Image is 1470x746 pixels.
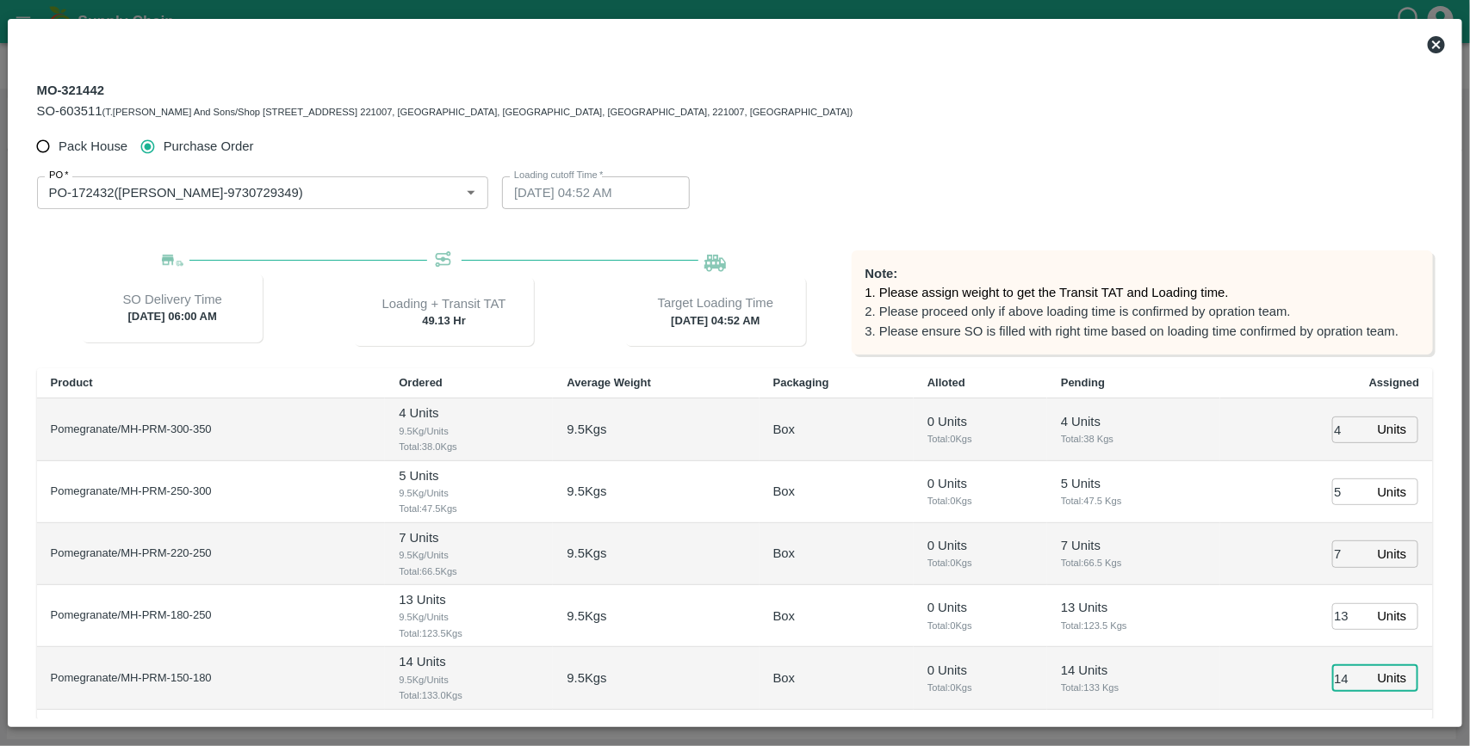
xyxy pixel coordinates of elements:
[37,79,853,120] div: MO-321442
[1369,376,1420,389] b: Assigned
[1061,536,1206,555] p: 7 Units
[162,255,183,268] img: Delivery
[1378,607,1407,626] p: Units
[927,376,965,389] b: Alloted
[927,536,1033,555] p: 0 Units
[37,461,386,523] td: Pomegranate/MH-PRM-250-300
[37,523,386,585] td: Pomegranate/MH-PRM-220-250
[658,293,774,312] p: Target Loading Time
[773,376,829,389] b: Packaging
[37,102,853,120] div: (T.[PERSON_NAME] And Sons/Shop [STREET_ADDRESS] 221007, [GEOGRAPHIC_DATA], [GEOGRAPHIC_DATA], [GE...
[51,376,93,389] b: Product
[865,283,1420,302] p: 1. Please assign weight to get the Transit TAT and Loading time.
[382,294,506,313] p: Loading + Transit TAT
[399,376,443,389] b: Ordered
[1378,483,1407,502] p: Units
[1061,661,1206,680] p: 14 Units
[122,290,221,309] p: SO Delivery Time
[1061,493,1206,509] span: Total: 47.5 Kgs
[1378,669,1407,687] p: Units
[927,661,1033,680] p: 0 Units
[37,585,386,647] td: Pomegranate/MH-PRM-180-250
[37,104,102,118] span: SO-603511
[37,398,386,460] td: Pomegranate/MH-PRM-300-350
[399,564,539,579] span: Total: 66.5 Kgs
[567,482,606,501] p: 9.5 Kgs
[1061,376,1105,389] b: Pending
[82,274,263,342] div: [DATE] 06:00 AM
[1061,412,1206,431] p: 4 Units
[1332,540,1370,567] input: 0
[1061,680,1206,695] span: Total: 133 Kgs
[399,423,539,439] span: 9.5 Kg/Units
[42,182,433,204] input: Select PO
[927,618,1033,633] span: Total: 0 Kgs
[37,647,386,709] td: Pomegranate/MH-PRM-150-180
[567,544,606,563] p: 9.5 Kgs
[1332,603,1370,630] input: 0
[567,607,606,626] p: 9.5 Kgs
[399,485,539,501] span: 9.5 Kg/Units
[567,376,651,389] b: Average Weight
[399,652,539,671] p: 14 Units
[399,715,539,734] p: 13 Units
[1378,545,1407,564] p: Units
[1061,474,1206,493] p: 5 Units
[1061,598,1206,617] p: 13 Units
[625,277,806,346] div: [DATE] 04:52 AM
[399,439,539,454] span: Total: 38.0 Kgs
[49,169,69,182] label: PO
[1061,618,1206,633] span: Total: 123.5 Kgs
[927,555,1033,570] span: Total: 0 Kgs
[433,250,455,272] img: Transit
[1332,665,1370,692] input: 0
[399,590,539,609] p: 13 Units
[927,474,1033,493] p: 0 Units
[927,680,1033,695] span: Total: 0 Kgs
[399,547,539,563] span: 9.5 Kg/Units
[927,412,1033,431] p: 0 Units
[1061,555,1206,570] span: Total: 66.5 Kgs
[1378,420,1407,439] p: Units
[773,482,796,501] p: Box
[927,431,1033,447] span: Total: 0 Kgs
[704,250,726,271] img: Loading
[59,137,127,156] span: Pack House
[399,528,539,547] p: 7 Units
[399,672,539,687] span: 9.5 Kg/Units
[399,404,539,422] p: 4 Units
[865,322,1420,341] p: 3. Please ensure SO is filled with right time based on loading time confirmed by opration team.
[164,137,254,156] span: Purchase Order
[399,626,539,641] span: Total: 123.5 Kgs
[399,687,539,703] span: Total: 133.0 Kgs
[865,302,1420,321] p: 2. Please proceed only if above loading time is confirmed by opration team.
[1332,416,1370,443] input: 0
[927,493,1033,509] span: Total: 0 Kgs
[460,182,482,204] button: Open
[773,420,796,439] p: Box
[927,598,1033,617] p: 0 Units
[1061,431,1206,447] span: Total: 38 Kgs
[354,277,535,346] div: 49.13 Hr
[865,267,898,281] b: Note:
[399,609,539,625] span: 9.5 Kg/Units
[773,669,796,687] p: Box
[567,669,606,687] p: 9.5 Kgs
[399,501,539,516] span: Total: 47.5 Kgs
[773,544,796,563] p: Box
[399,466,539,485] p: 5 Units
[567,420,606,439] p: 9.5 Kgs
[1332,478,1370,505] input: 0
[514,169,604,182] label: Loading cutoff Time
[502,176,678,209] input: Choose date, selected date is Sep 3, 2025
[773,607,796,626] p: Box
